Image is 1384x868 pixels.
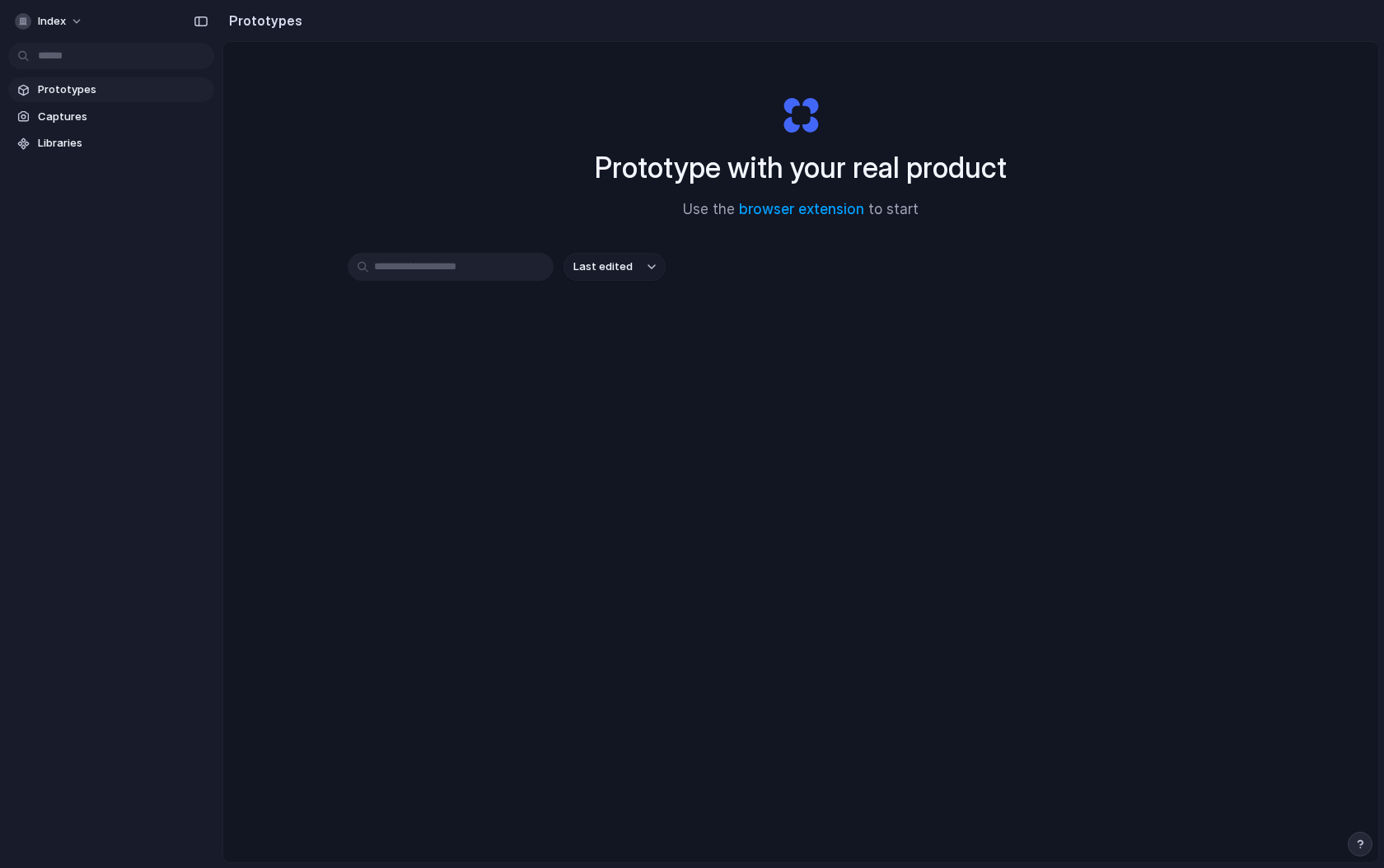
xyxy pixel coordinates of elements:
[8,8,91,35] button: Index
[683,199,919,221] span: Use the to start
[8,77,214,102] a: Prototypes
[8,105,214,129] a: Captures
[739,201,864,217] a: browser extension
[595,146,1007,189] h1: Prototype with your real product
[222,11,302,30] h2: Prototypes
[573,259,633,275] span: Last edited
[563,253,666,281] button: Last edited
[38,82,208,98] span: Prototypes
[38,13,66,30] span: Index
[38,109,208,125] span: Captures
[8,131,214,156] a: Libraries
[38,135,208,152] span: Libraries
